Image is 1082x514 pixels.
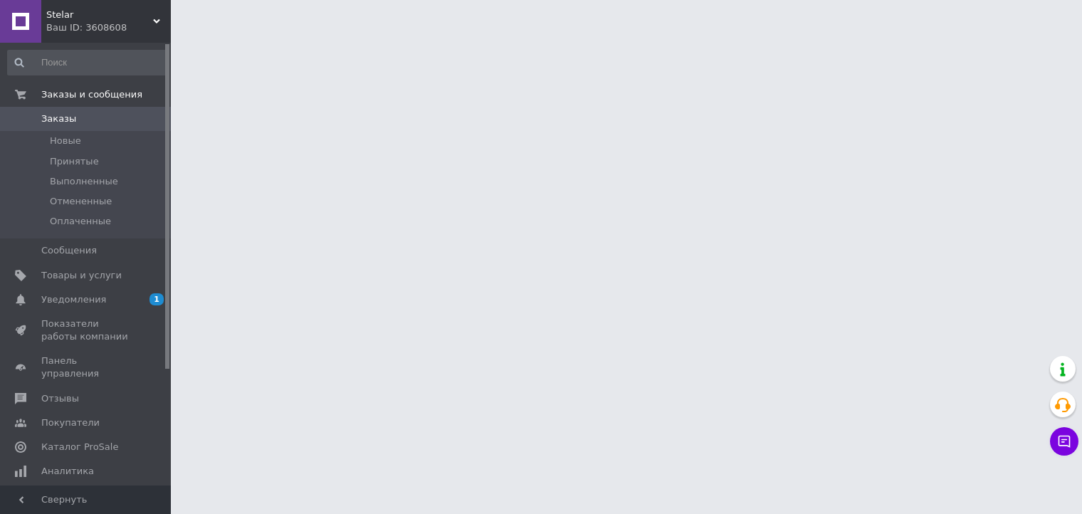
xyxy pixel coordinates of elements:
span: Принятые [50,155,99,168]
span: Заказы и сообщения [41,88,142,101]
span: Товары и услуги [41,269,122,282]
button: Чат с покупателем [1050,427,1078,456]
span: Панель управления [41,355,132,380]
div: Ваш ID: 3608608 [46,21,171,34]
span: Отмененные [50,195,112,208]
span: Оплаченные [50,215,111,228]
span: Сообщения [41,244,97,257]
span: Уведомления [41,293,106,306]
span: Отзывы [41,392,79,405]
span: Заказы [41,112,76,125]
span: Выполненные [50,175,118,188]
span: Stelar [46,9,153,21]
span: Покупатели [41,416,100,429]
span: 1 [149,293,164,305]
span: Каталог ProSale [41,441,118,453]
span: Аналитика [41,465,94,478]
input: Поиск [7,50,168,75]
span: Новые [50,135,81,147]
span: Показатели работы компании [41,318,132,343]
